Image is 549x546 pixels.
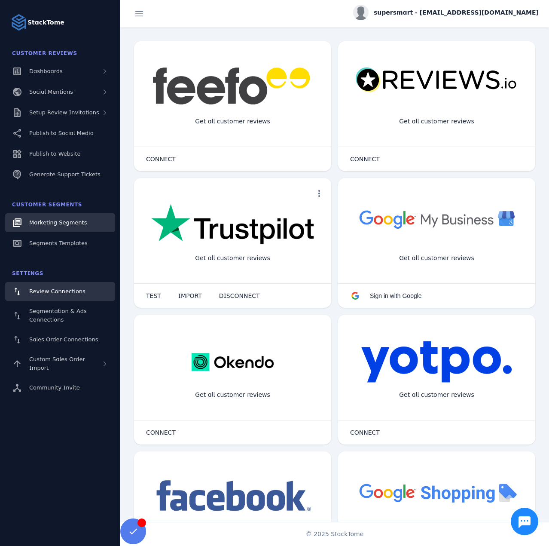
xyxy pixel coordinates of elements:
img: okendo.webp [192,340,274,383]
button: CONNECT [137,150,184,168]
img: profile.jpg [353,5,369,20]
img: facebook.png [151,477,314,515]
span: CONNECT [146,429,176,436]
button: CONNECT [137,424,184,441]
span: IMPORT [178,293,202,299]
span: supersmart - [EMAIL_ADDRESS][DOMAIN_NAME] [374,8,539,17]
img: reviewsio.svg [355,67,518,93]
span: Settings [12,270,43,276]
span: Publish to Social Media [29,130,94,136]
span: CONNECT [350,156,380,162]
img: feefo.png [151,67,314,105]
a: Sales Order Connections [5,330,115,349]
div: Get all customer reviews [392,383,481,406]
div: Get all customer reviews [188,110,277,133]
button: more [311,185,328,202]
button: TEST [137,287,170,304]
div: Get all customer reviews [188,247,277,270]
span: Segments Templates [29,240,88,246]
span: Social Mentions [29,89,73,95]
span: Publish to Website [29,150,80,157]
span: Review Connections [29,288,85,294]
span: Generate Support Tickets [29,171,101,178]
button: IMPORT [170,287,210,304]
span: Community Invite [29,384,80,391]
img: yotpo.png [361,340,512,383]
span: Customer Reviews [12,50,77,56]
span: DISCONNECT [219,293,260,299]
span: Dashboards [29,68,63,74]
div: Get all customer reviews [188,383,277,406]
a: Segmentation & Ads Connections [5,303,115,328]
button: CONNECT [342,150,388,168]
span: CONNECT [146,156,176,162]
span: TEST [146,293,161,299]
img: trustpilot.png [151,204,314,246]
img: googleshopping.png [355,477,518,508]
span: Setup Review Invitations [29,109,99,116]
a: Publish to Website [5,144,115,163]
span: Sign in with Google [370,292,422,299]
img: Logo image [10,14,27,31]
span: Custom Sales Order Import [29,356,85,371]
span: Segmentation & Ads Connections [29,308,87,323]
div: Get all customer reviews [392,110,481,133]
strong: StackTome [27,18,64,27]
a: Generate Support Tickets [5,165,115,184]
button: Sign in with Google [342,287,430,304]
span: Marketing Segments [29,219,87,226]
a: Publish to Social Media [5,124,115,143]
span: CONNECT [350,429,380,436]
a: Marketing Segments [5,213,115,232]
span: Customer Segments [12,202,82,208]
button: DISCONNECT [210,287,268,304]
button: supersmart - [EMAIL_ADDRESS][DOMAIN_NAME] [353,5,539,20]
a: Community Invite [5,378,115,397]
span: Sales Order Connections [29,336,98,343]
span: © 2025 StackTome [306,530,364,539]
a: Review Connections [5,282,115,301]
button: CONNECT [342,424,388,441]
img: googlebusiness.png [355,204,518,234]
a: Segments Templates [5,234,115,253]
div: Import Products from Google [386,520,487,543]
div: Get all customer reviews [392,247,481,270]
